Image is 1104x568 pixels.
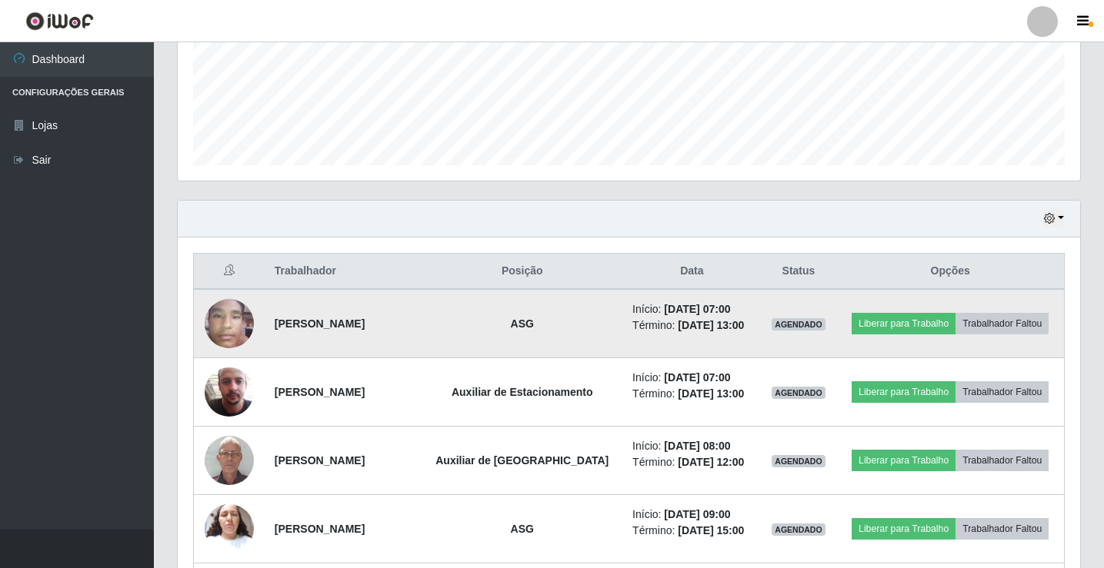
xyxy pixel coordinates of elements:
strong: ASG [511,317,534,330]
li: Início: [632,438,751,454]
th: Opções [836,254,1064,290]
button: Liberar para Trabalho [852,450,956,471]
strong: [PERSON_NAME] [275,523,365,535]
span: AGENDADO [772,455,825,467]
th: Posição [421,254,623,290]
button: Liberar para Trabalho [852,313,956,334]
button: Liberar para Trabalho [852,518,956,540]
time: [DATE] 07:00 [664,371,730,384]
li: Início: [632,301,751,317]
button: Trabalhador Faltou [956,450,1049,471]
span: AGENDADO [772,387,825,399]
li: Início: [632,507,751,523]
img: CoreUI Logo [25,12,94,31]
button: Trabalhador Faltou [956,381,1049,403]
time: [DATE] 09:00 [664,508,730,520]
img: 1745843945427.jpeg [205,348,254,436]
li: Término: [632,523,751,539]
th: Status [761,254,837,290]
th: Trabalhador [265,254,422,290]
img: 1744124965396.jpeg [205,427,254,493]
img: 1692639768507.jpeg [205,291,254,356]
strong: ASG [511,523,534,535]
strong: Auxiliar de [GEOGRAPHIC_DATA] [435,454,609,467]
time: [DATE] 12:00 [678,456,744,468]
span: AGENDADO [772,318,825,331]
time: [DATE] 13:00 [678,387,744,400]
button: Liberar para Trabalho [852,381,956,403]
button: Trabalhador Faltou [956,518,1049,540]
li: Término: [632,317,751,334]
span: AGENDADO [772,523,825,536]
th: Data [623,254,760,290]
li: Término: [632,454,751,470]
strong: [PERSON_NAME] [275,317,365,330]
time: [DATE] 15:00 [678,524,744,536]
strong: Auxiliar de Estacionamento [452,386,593,398]
button: Trabalhador Faltou [956,313,1049,334]
img: 1750954658696.jpeg [205,496,254,561]
time: [DATE] 13:00 [678,319,744,331]
li: Início: [632,370,751,386]
time: [DATE] 07:00 [664,303,730,315]
strong: [PERSON_NAME] [275,386,365,398]
li: Término: [632,386,751,402]
strong: [PERSON_NAME] [275,454,365,467]
time: [DATE] 08:00 [664,440,730,452]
